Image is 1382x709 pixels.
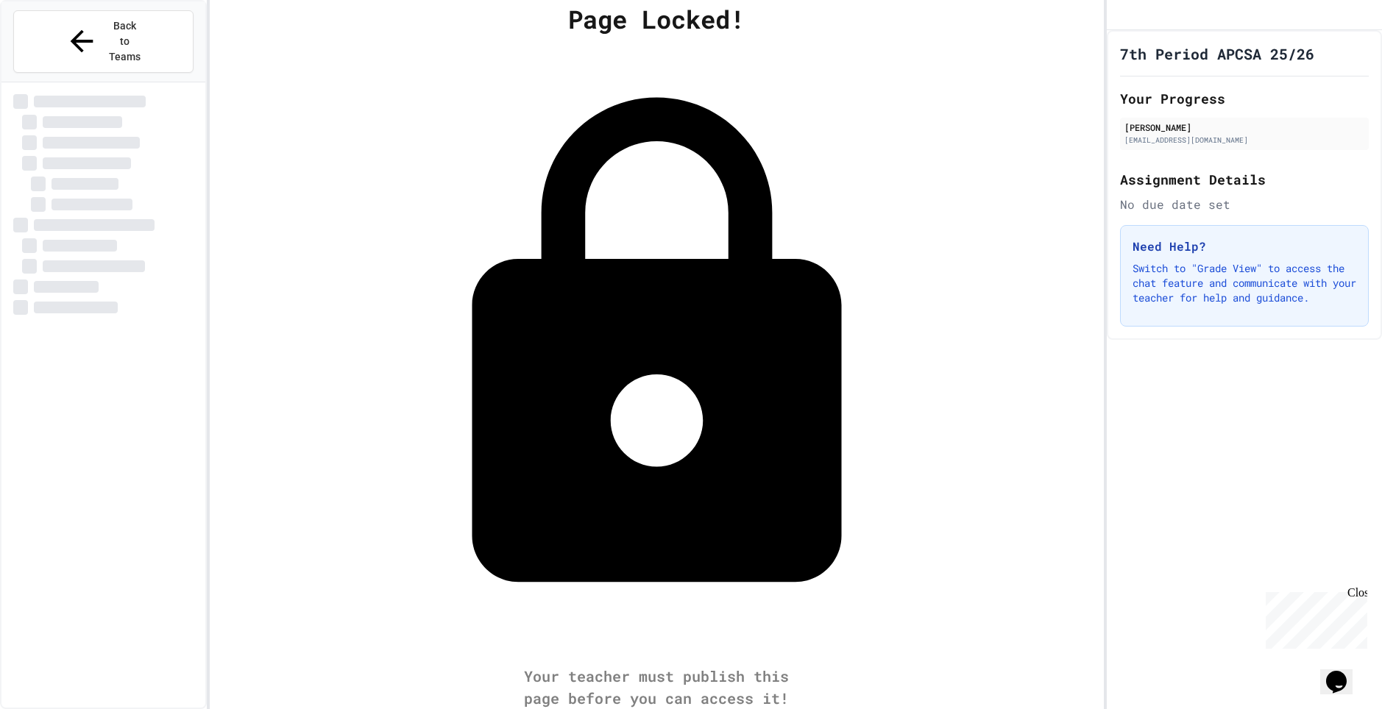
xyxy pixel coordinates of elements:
[509,665,804,709] div: Your teacher must publish this page before you can access it!
[1133,238,1356,255] h3: Need Help?
[13,10,194,73] button: Back to Teams
[1120,43,1314,64] h1: 7th Period APCSA 25/26
[1124,135,1364,146] div: [EMAIL_ADDRESS][DOMAIN_NAME]
[6,6,102,93] div: Chat with us now!Close
[1320,650,1367,694] iframe: chat widget
[1120,169,1369,190] h2: Assignment Details
[1120,196,1369,213] div: No due date set
[1133,261,1356,305] p: Switch to "Grade View" to access the chat feature and communicate with your teacher for help and ...
[1124,121,1364,134] div: [PERSON_NAME]
[1120,88,1369,109] h2: Your Progress
[107,18,142,65] span: Back to Teams
[1260,586,1367,649] iframe: chat widget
